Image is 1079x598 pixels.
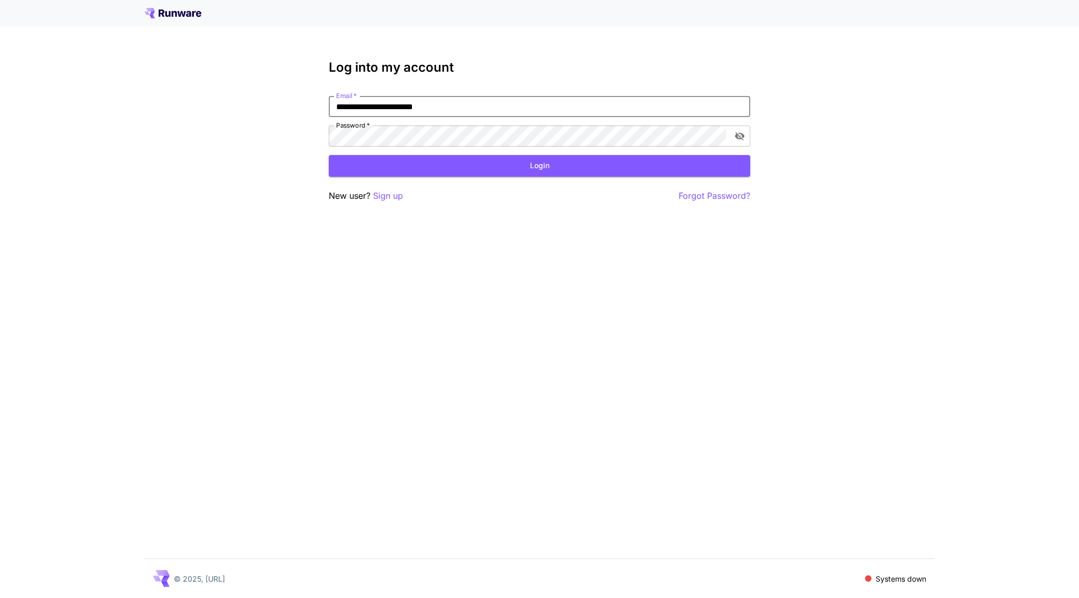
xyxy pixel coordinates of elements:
[730,127,749,146] button: toggle password visibility
[336,91,357,100] label: Email
[679,189,750,202] button: Forgot Password?
[329,60,750,75] h3: Log into my account
[174,573,225,584] p: © 2025, [URL]
[329,189,403,202] p: New user?
[336,121,370,130] label: Password
[329,155,750,177] button: Login
[373,189,403,202] button: Sign up
[876,573,926,584] p: Systems down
